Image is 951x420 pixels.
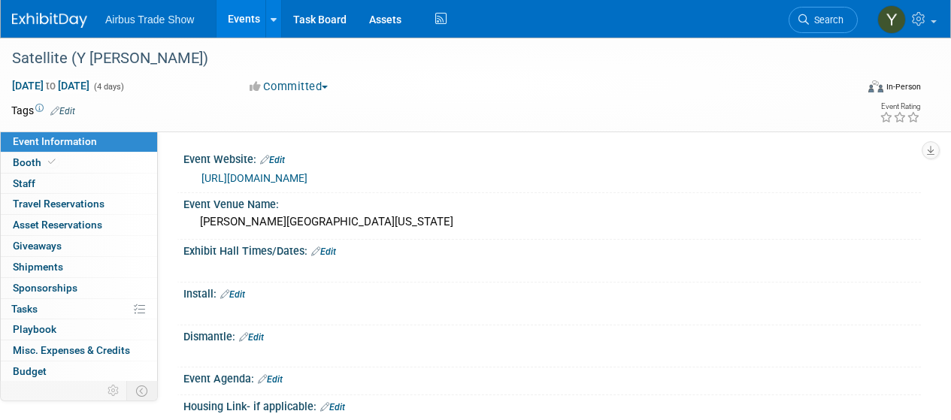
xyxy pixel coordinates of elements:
a: Sponsorships [1,278,157,298]
div: Install: [183,283,921,302]
span: Airbus Trade Show [105,14,194,26]
a: Misc. Expenses & Credits [1,340,157,361]
a: Travel Reservations [1,194,157,214]
span: Sponsorships [13,282,77,294]
span: Search [809,14,843,26]
a: Booth [1,153,157,173]
span: Giveaways [13,240,62,252]
span: Asset Reservations [13,219,102,231]
a: Playbook [1,319,157,340]
a: Edit [50,106,75,116]
a: Edit [311,246,336,257]
a: Edit [260,155,285,165]
div: Exhibit Hall Times/Dates: [183,240,921,259]
a: Edit [320,402,345,412]
a: Staff [1,174,157,194]
i: Booth reservation complete [48,158,56,166]
span: Playbook [13,323,56,335]
a: Giveaways [1,236,157,256]
span: Booth [13,156,59,168]
span: Shipments [13,261,63,273]
a: Shipments [1,257,157,277]
img: Format-Inperson.png [868,80,883,92]
a: Asset Reservations [1,215,157,235]
span: Event Information [13,135,97,147]
span: (4 days) [92,82,124,92]
div: Event Website: [183,148,921,168]
div: Event Format [788,78,921,101]
td: Tags [11,103,75,118]
a: Tasks [1,299,157,319]
span: Travel Reservations [13,198,104,210]
a: Edit [239,332,264,343]
span: Staff [13,177,35,189]
div: Satellite (Y [PERSON_NAME]) [7,45,843,72]
a: Search [789,7,858,33]
div: Event Agenda: [183,367,921,387]
a: Edit [220,289,245,300]
span: Tasks [11,303,38,315]
div: Dismantle: [183,325,921,345]
img: ExhibitDay [12,13,87,28]
div: [PERSON_NAME][GEOGRAPHIC_DATA][US_STATE] [195,210,910,234]
a: Edit [258,374,283,385]
div: Housing Link- if applicable: [183,395,921,415]
span: [DATE] [DATE] [11,79,90,92]
span: Budget [13,365,47,377]
td: Personalize Event Tab Strip [101,381,127,400]
img: Yolanda Bauza [877,5,906,34]
span: Misc. Expenses & Credits [13,344,130,356]
span: to [44,80,58,92]
div: Event Rating [880,103,920,110]
a: Budget [1,361,157,382]
div: In-Person [886,81,921,92]
a: Event Information [1,131,157,152]
a: [URL][DOMAIN_NAME] [201,172,307,184]
div: Event Venue Name: [183,193,921,212]
button: Committed [244,79,334,95]
td: Toggle Event Tabs [127,381,158,400]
